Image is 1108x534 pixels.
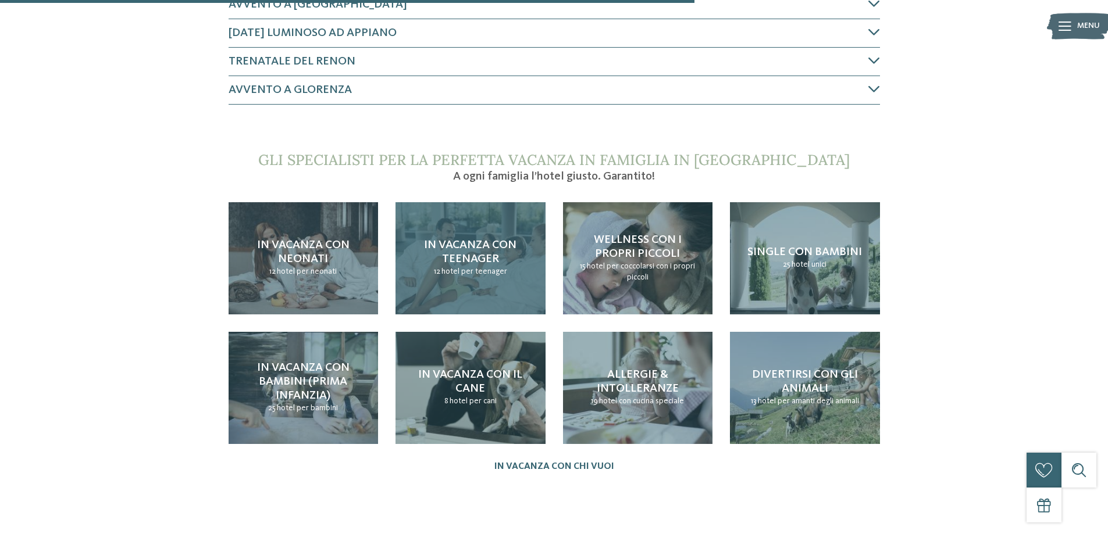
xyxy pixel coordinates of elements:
[257,362,350,402] span: In vacanza con bambini (prima infanzia)
[599,397,684,405] span: hotel con cucina speciale
[453,171,655,182] span: A ogni famiglia l’hotel giusto. Garantito!
[792,260,826,268] span: hotel unici
[758,397,859,405] span: hotel per amanti degli animali
[563,332,713,444] a: Mercatini di Natale in Alto Adige: magia pura Allergie & intolleranze 19 hotel con cucina speciale
[494,461,614,472] a: In vacanza con chi vuoi
[747,246,862,258] span: Single con bambini
[563,202,713,314] a: Mercatini di Natale in Alto Adige: magia pura Wellness con i propri piccoli 15 hotel per coccolar...
[587,262,695,282] span: hotel per coccolarsi con i propri piccoli
[277,267,337,275] span: hotel per neonati
[752,369,858,395] span: Divertirsi con gli animali
[229,56,355,67] span: Trenatale del Renon
[597,369,679,395] span: Allergie & intolleranze
[591,397,598,405] span: 19
[594,234,682,260] span: Wellness con i propri piccoli
[229,27,397,39] span: [DATE] luminoso ad Appiano
[258,150,850,169] span: Gli specialisti per la perfetta vacanza in famiglia in [GEOGRAPHIC_DATA]
[229,84,352,96] span: Avvento a Glorenza
[444,397,448,405] span: 8
[396,332,546,444] a: Mercatini di Natale in Alto Adige: magia pura In vacanza con il cane 8 hotel per cani
[418,369,522,395] span: In vacanza con il cane
[434,267,440,275] span: 12
[229,202,379,314] a: Mercatini di Natale in Alto Adige: magia pura In vacanza con neonati 12 hotel per neonati
[257,239,350,265] span: In vacanza con neonati
[751,397,757,405] span: 13
[229,332,379,444] a: Mercatini di Natale in Alto Adige: magia pura In vacanza con bambini (prima infanzia) 25 hotel pe...
[441,267,507,275] span: hotel per teenager
[450,397,497,405] span: hotel per cani
[269,267,276,275] span: 12
[783,260,790,268] span: 25
[424,239,516,265] span: In vacanza con teenager
[730,332,880,444] a: Mercatini di Natale in Alto Adige: magia pura Divertirsi con gli animali 13 hotel per amanti degl...
[580,262,586,270] span: 15
[268,404,276,412] span: 25
[277,404,338,412] span: hotel per bambini
[396,202,546,314] a: Mercatini di Natale in Alto Adige: magia pura In vacanza con teenager 12 hotel per teenager
[730,202,880,314] a: Mercatini di Natale in Alto Adige: magia pura Single con bambini 25 hotel unici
